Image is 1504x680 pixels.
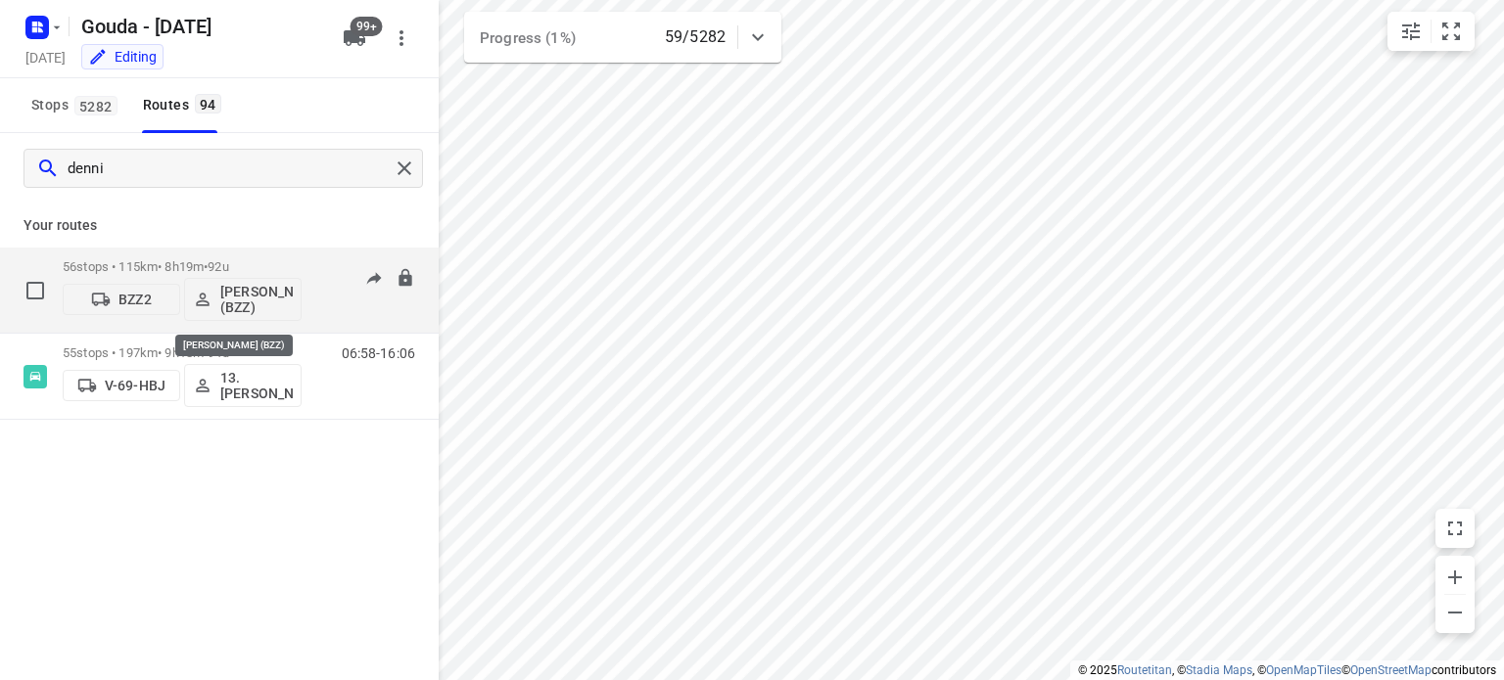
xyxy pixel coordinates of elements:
[396,268,415,291] button: Lock route
[73,11,327,42] h5: Gouda - [DATE]
[220,370,293,401] p: 13. [PERSON_NAME]
[184,278,302,321] button: [PERSON_NAME] (BZZ)
[1266,663,1341,677] a: OpenMapTiles
[464,12,781,63] div: Progress (1%)59/5282
[480,29,576,47] span: Progress (1%)
[208,259,228,274] span: 92u
[1117,663,1172,677] a: Routetitan
[1350,663,1432,677] a: OpenStreetMap
[63,370,180,401] button: V-69-HBJ
[204,259,208,274] span: •
[335,19,374,58] button: 99+
[68,154,390,184] input: Search routes
[184,364,302,407] button: 13. [PERSON_NAME]
[1186,663,1252,677] a: Stadia Maps
[351,17,383,36] span: 99+
[354,259,394,298] button: Send to driver
[18,46,73,68] h5: [DATE]
[204,345,208,360] span: •
[63,345,302,360] p: 55 stops • 197km • 9h18m
[118,292,152,307] p: BZZ2
[31,93,123,117] span: Stops
[220,284,293,315] p: [PERSON_NAME] (BZZ)
[665,25,726,49] p: 59/5282
[74,96,117,115] span: 5282
[195,94,221,113] span: 94
[23,215,415,236] p: Your routes
[342,345,415,361] p: 06:58-16:06
[1387,12,1475,51] div: small contained button group
[88,47,157,67] div: You are currently in edit mode.
[208,345,228,360] span: 94u
[63,284,180,315] button: BZZ2
[63,259,302,274] p: 56 stops • 115km • 8h19m
[143,93,227,117] div: Routes
[105,378,165,393] p: V-69-HBJ
[1078,663,1496,677] li: © 2025 , © , © © contributors
[16,271,55,310] span: Select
